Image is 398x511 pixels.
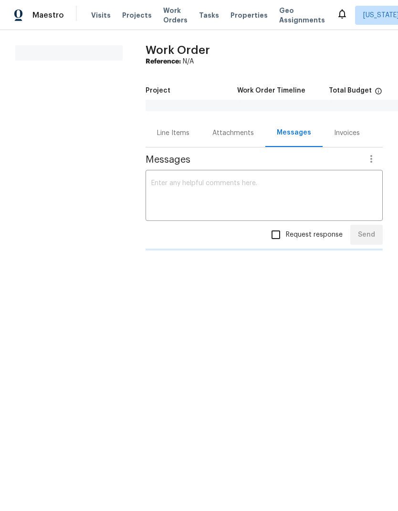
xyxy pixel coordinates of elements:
[212,128,254,138] div: Attachments
[230,10,268,20] span: Properties
[146,155,360,165] span: Messages
[122,10,152,20] span: Projects
[277,128,311,137] div: Messages
[334,128,360,138] div: Invoices
[146,44,210,56] span: Work Order
[237,87,305,94] h5: Work Order Timeline
[32,10,64,20] span: Maestro
[286,230,343,240] span: Request response
[146,58,181,65] b: Reference:
[157,128,189,138] div: Line Items
[146,57,383,66] div: N/A
[279,6,325,25] span: Geo Assignments
[163,6,188,25] span: Work Orders
[199,12,219,19] span: Tasks
[375,87,382,100] span: The total cost of line items that have been proposed by Opendoor. This sum includes line items th...
[91,10,111,20] span: Visits
[146,87,170,94] h5: Project
[329,87,372,94] h5: Total Budget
